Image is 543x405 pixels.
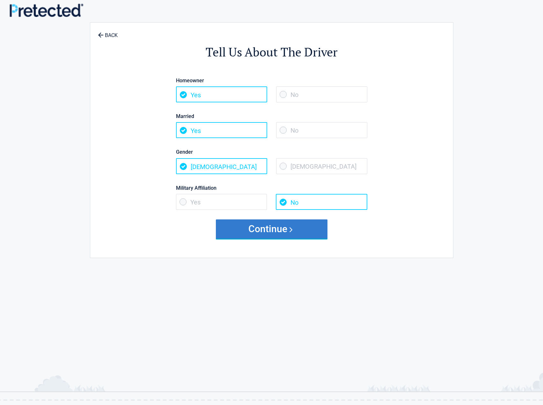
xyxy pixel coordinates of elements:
[176,184,367,192] label: Military Affiliation
[276,122,367,138] span: No
[176,148,367,156] label: Gender
[276,158,367,174] span: [DEMOGRAPHIC_DATA]
[176,158,267,174] span: [DEMOGRAPHIC_DATA]
[10,4,83,17] img: Main Logo
[125,44,418,60] h2: Tell Us About The Driver
[176,122,267,138] span: Yes
[276,86,367,102] span: No
[176,86,267,102] span: Yes
[216,219,327,239] button: Continue
[176,112,367,121] label: Married
[276,194,367,210] span: No
[97,27,119,38] a: BACK
[176,194,267,210] span: Yes
[176,76,367,85] label: Homeowner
